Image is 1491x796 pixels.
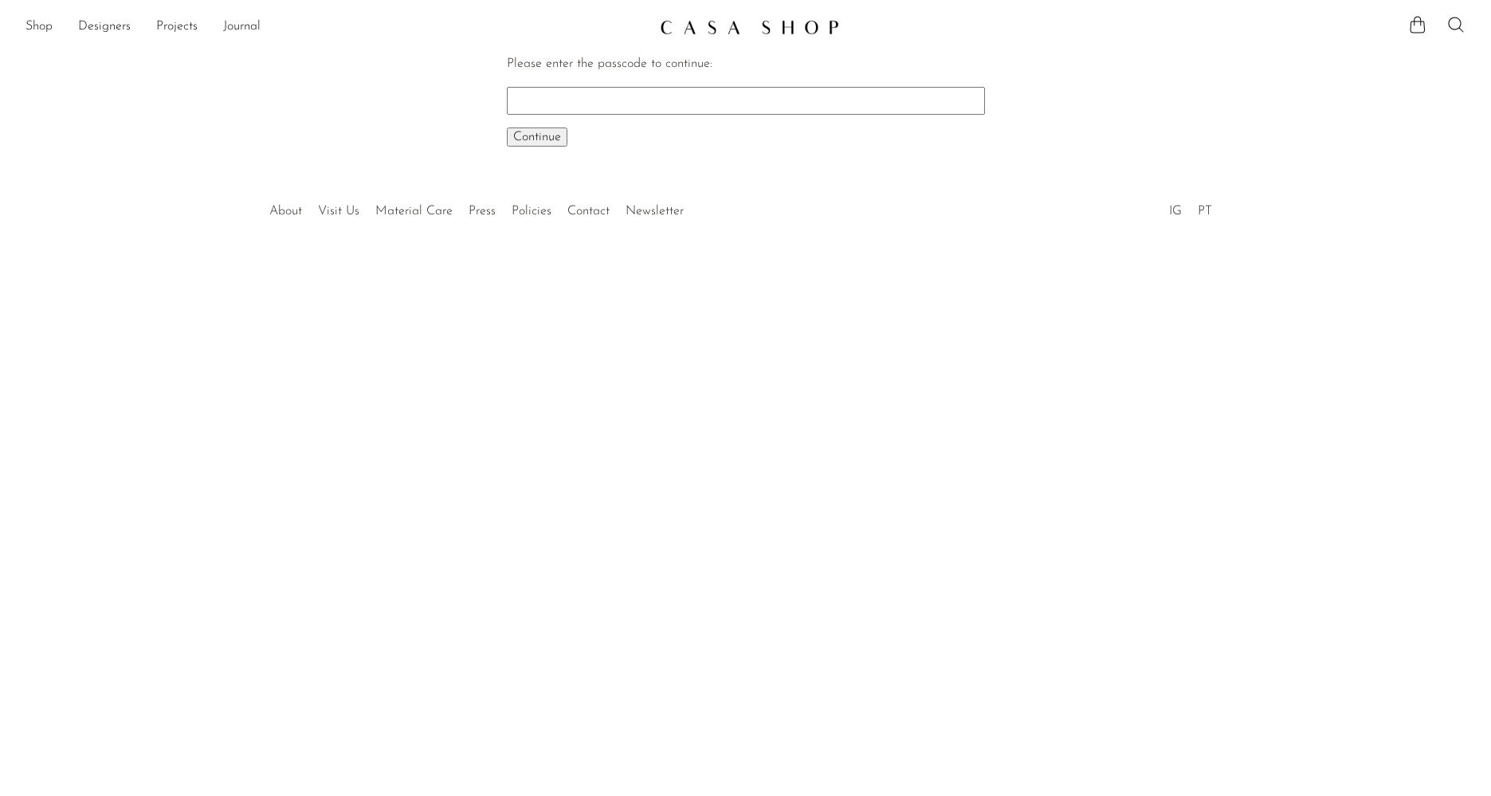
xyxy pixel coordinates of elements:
[507,127,567,147] button: Continue
[26,17,53,37] a: Shop
[512,205,551,218] a: Policies
[1198,205,1212,218] a: PT
[26,14,647,41] ul: NEW HEADER MENU
[567,205,610,218] a: Contact
[223,17,261,37] a: Journal
[1169,205,1182,218] a: IG
[78,17,131,37] a: Designers
[261,192,692,222] ul: Quick links
[269,205,302,218] a: About
[26,14,647,41] nav: Desktop navigation
[156,17,198,37] a: Projects
[318,205,359,218] a: Visit Us
[513,131,561,143] span: Continue
[375,205,453,218] a: Material Care
[507,57,712,70] label: Please enter the passcode to continue:
[1161,192,1220,222] ul: Social Medias
[469,205,496,218] a: Press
